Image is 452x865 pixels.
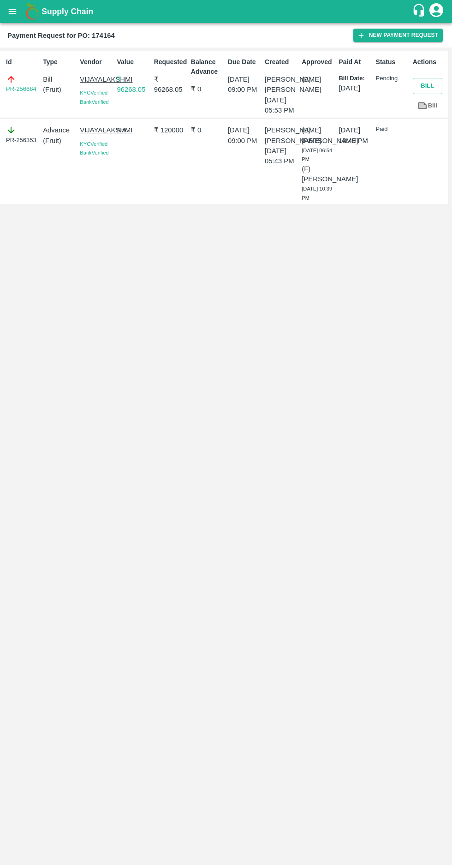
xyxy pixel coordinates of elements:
[23,2,42,21] img: logo
[412,3,428,20] div: customer-support
[413,78,442,94] button: Bill
[191,84,224,94] p: ₹ 0
[154,57,187,67] p: Requested
[265,57,298,67] p: Created
[376,74,409,83] p: Pending
[42,5,412,18] a: Supply Chain
[80,125,113,135] p: VIJAYALAKSHMI
[191,57,224,77] p: Balance Advance
[43,74,76,84] p: Bill
[428,2,445,21] div: account of current user
[6,125,39,144] div: PR-256353
[376,57,409,67] p: Status
[302,125,335,146] p: (B) [PERSON_NAME]
[302,164,335,185] p: (F) [PERSON_NAME]
[228,57,261,67] p: Due Date
[154,125,187,135] p: ₹ 120000
[6,57,39,67] p: Id
[302,186,332,201] span: [DATE] 10:39 PM
[339,125,372,146] p: [DATE] 10:49 PM
[376,125,409,134] p: Paid
[191,125,224,135] p: ₹ 0
[6,84,36,94] a: PR-256684
[80,99,108,105] span: Bank Verified
[339,57,372,67] p: Paid At
[80,141,107,147] span: KYC Verified
[302,148,332,162] span: [DATE] 06:54 PM
[302,74,335,84] p: (B)
[43,125,76,135] p: Advance
[154,74,187,95] p: ₹ 96268.05
[117,57,150,67] p: Value
[413,57,446,67] p: Actions
[43,57,76,67] p: Type
[228,74,261,95] p: [DATE] 09:00 PM
[339,74,372,83] p: Bill Date:
[265,146,298,167] p: [DATE] 05:43 PM
[80,74,113,84] p: VIJAYALAKSHMI
[80,150,108,155] span: Bank Verified
[117,125,150,135] p: NA
[302,57,335,67] p: Approved
[228,125,261,146] p: [DATE] 09:00 PM
[265,95,298,116] p: [DATE] 05:53 PM
[43,84,76,95] p: ( Fruit )
[339,83,372,93] p: [DATE]
[2,1,23,22] button: open drawer
[353,29,443,42] button: New Payment Request
[80,90,107,95] span: KYC Verified
[42,7,93,16] b: Supply Chain
[7,32,115,39] b: Payment Request for PO: 174164
[265,74,298,95] p: [PERSON_NAME] [PERSON_NAME]
[413,98,442,114] a: Bill
[265,125,298,146] p: [PERSON_NAME] [PERSON_NAME]
[80,57,113,67] p: Vendor
[117,74,150,95] p: ₹ 96268.05
[43,136,76,146] p: ( Fruit )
